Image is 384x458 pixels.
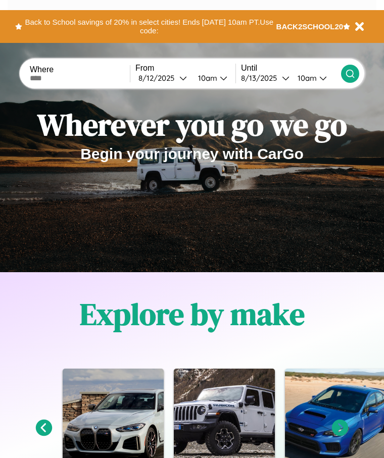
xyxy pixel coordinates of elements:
button: 10am [290,73,341,83]
b: BACK2SCHOOL20 [276,22,344,31]
label: From [135,64,235,73]
label: Until [241,64,341,73]
button: 10am [190,73,235,83]
button: Back to School savings of 20% in select cities! Ends [DATE] 10am PT.Use code: [22,15,276,38]
div: 8 / 13 / 2025 [241,73,282,83]
div: 10am [193,73,220,83]
button: 8/12/2025 [135,73,190,83]
label: Where [30,65,130,74]
h1: Explore by make [80,293,305,335]
div: 10am [293,73,319,83]
div: 8 / 12 / 2025 [138,73,179,83]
